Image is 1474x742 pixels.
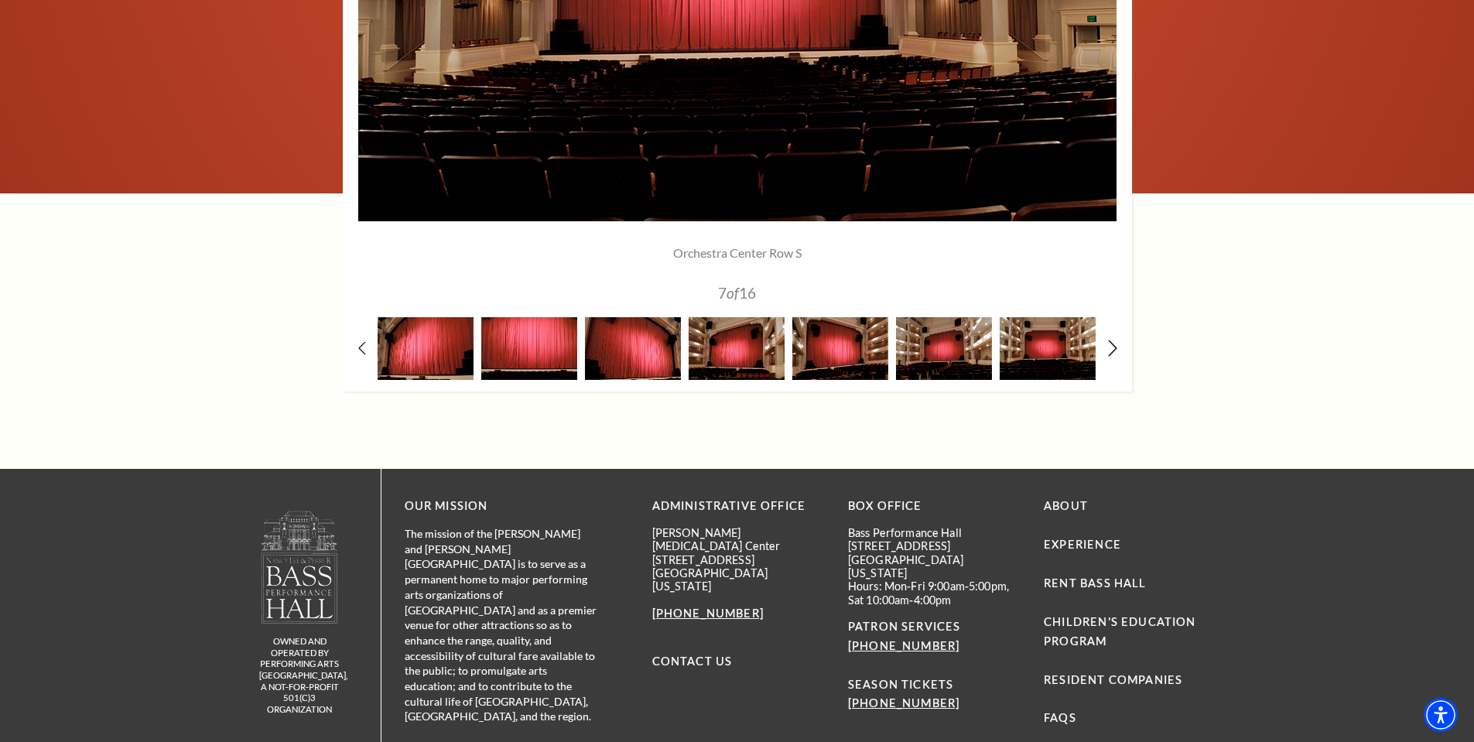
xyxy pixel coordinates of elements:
img: A spacious theater interior with a red curtain, rows of seats, and elegant balconies. Soft lighti... [896,317,992,380]
a: Resident Companies [1044,673,1182,686]
tcxspan: Call 817-212-4450 via 3CX [848,696,959,710]
p: [STREET_ADDRESS] [848,539,1021,552]
p: [STREET_ADDRESS] [652,553,825,566]
p: Hours: Mon-Fri 9:00am-5:00pm, Sat 10:00am-4:00pm [848,580,1021,607]
p: owned and operated by Performing Arts [GEOGRAPHIC_DATA], A NOT-FOR-PROFIT 501(C)3 ORGANIZATION [259,636,340,715]
a: Rent Bass Hall [1044,576,1146,590]
img: A red theater curtain drapes across the stage, with soft lighting creating a warm ambiance. Black... [585,317,681,380]
div: Accessibility Menu [1424,698,1458,732]
img: A red theater curtain drapes across the stage, creating an elegant backdrop in a performance space. [378,317,474,380]
a: FAQs [1044,711,1076,724]
p: Bass Performance Hall [848,526,1021,539]
p: [GEOGRAPHIC_DATA][US_STATE] [652,566,825,593]
img: A grand theater interior featuring a red curtain, multiple seating levels, and elegant lighting. [1000,317,1096,380]
img: A theater interior featuring a red curtain, empty seats, and elegant balconies. [792,317,888,380]
p: SEASON TICKETS [848,656,1021,714]
p: BOX OFFICE [848,497,1021,516]
p: PATRON SERVICES [848,617,1021,656]
tcxspan: Call 817-212-4300 via 3CX [652,607,764,620]
p: The mission of the [PERSON_NAME] and [PERSON_NAME][GEOGRAPHIC_DATA] is to serve as a permanent ho... [405,526,598,724]
img: A red theater curtain drapes across the stage, with empty seats visible in the foreground. [481,317,577,380]
p: OUR MISSION [405,497,598,516]
span: of [727,284,739,302]
img: owned and operated by Performing Arts Fort Worth, A NOT-FOR-PROFIT 501(C)3 ORGANIZATION [260,510,339,624]
p: Administrative Office [652,497,825,516]
p: [GEOGRAPHIC_DATA][US_STATE] [848,553,1021,580]
a: Children's Education Program [1044,615,1195,648]
a: Experience [1044,538,1121,551]
p: 7 16 [439,286,1035,300]
tcxspan: Call 817-212-4280 via 3CX [848,639,959,652]
a: About [1044,499,1088,512]
a: Contact Us [652,655,733,668]
img: A theater interior featuring a red curtain, empty seats, and elegant architectural details. [689,317,785,380]
p: [PERSON_NAME][MEDICAL_DATA] Center [652,526,825,553]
